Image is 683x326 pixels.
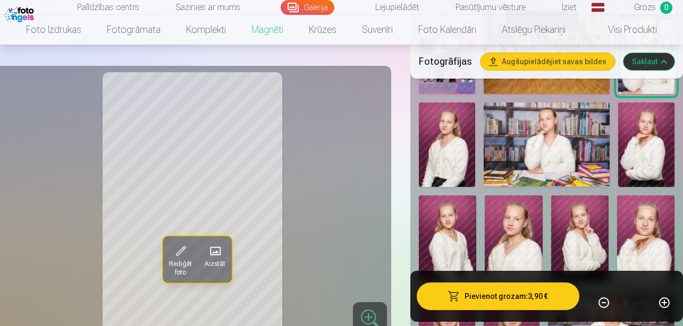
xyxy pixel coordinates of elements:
button: Rediģēt foto [163,236,198,283]
a: Fotogrāmata [94,15,173,45]
h5: Fotogrāfijas [419,54,472,69]
span: 0 [660,2,672,14]
button: Pievienot grozam:3,90 € [417,282,579,310]
a: Krūzes [296,15,349,45]
div: gab. [634,290,650,315]
img: /fa1 [4,4,37,22]
button: Augšupielādējiet savas bildes [480,53,615,70]
a: Atslēgu piekariņi [489,15,578,45]
button: Aizstāt [198,236,232,283]
span: Aizstāt [205,260,225,268]
a: Foto kalendāri [406,15,489,45]
a: Magnēti [239,15,296,45]
span: Rediģēt foto [169,260,192,277]
a: Visi produkti [578,15,670,45]
a: Komplekti [173,15,239,45]
a: Foto izdrukas [13,15,94,45]
a: Suvenīri [349,15,406,45]
h5: Daudzums [613,277,655,290]
button: Sakļaut [623,53,674,70]
span: Grozs [634,1,656,14]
